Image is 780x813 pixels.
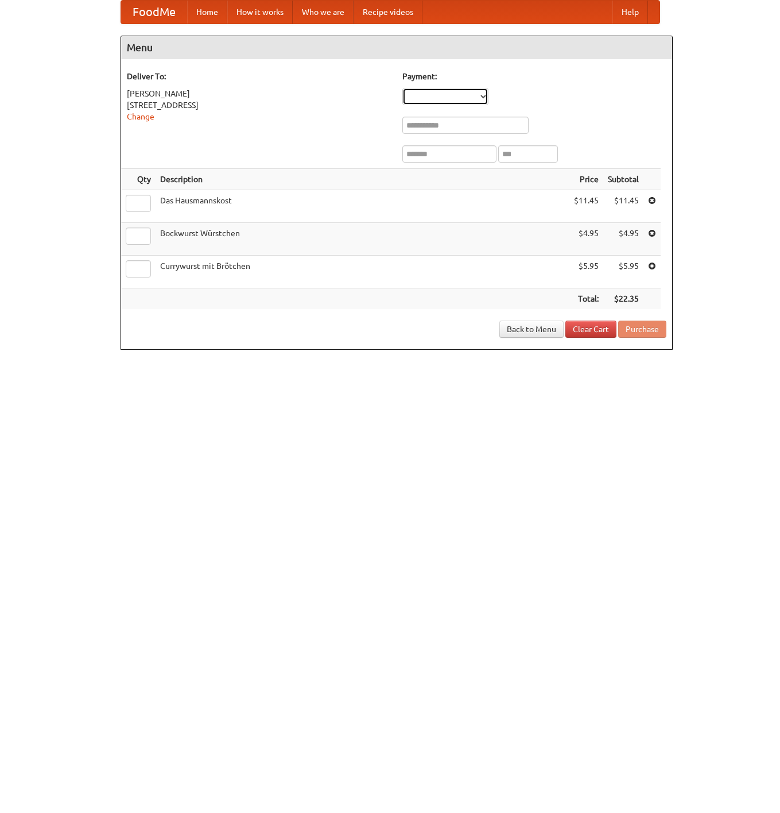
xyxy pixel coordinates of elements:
[603,169,643,190] th: Subtotal
[187,1,227,24] a: Home
[402,71,666,82] h5: Payment:
[569,256,603,288] td: $5.95
[569,288,603,310] th: Total:
[569,223,603,256] td: $4.95
[354,1,422,24] a: Recipe videos
[293,1,354,24] a: Who we are
[127,112,154,121] a: Change
[156,190,569,223] td: Das Hausmannskost
[603,190,643,223] td: $11.45
[612,1,648,24] a: Help
[499,321,564,338] a: Back to Menu
[156,169,569,190] th: Description
[565,321,616,338] a: Clear Cart
[156,256,569,288] td: Currywurst mit Brötchen
[127,88,391,99] div: [PERSON_NAME]
[127,71,391,82] h5: Deliver To:
[121,1,187,24] a: FoodMe
[569,190,603,223] td: $11.45
[227,1,293,24] a: How it works
[569,169,603,190] th: Price
[127,99,391,111] div: [STREET_ADDRESS]
[618,321,666,338] button: Purchase
[156,223,569,256] td: Bockwurst Würstchen
[603,223,643,256] td: $4.95
[603,288,643,310] th: $22.35
[603,256,643,288] td: $5.95
[121,36,672,59] h4: Menu
[121,169,156,190] th: Qty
